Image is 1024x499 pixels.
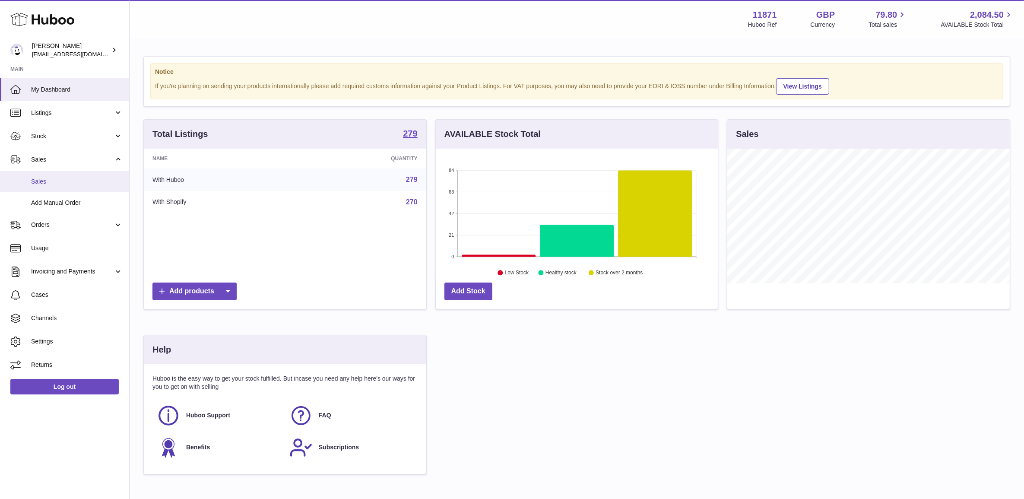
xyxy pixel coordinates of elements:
a: Subscriptions [289,436,413,459]
a: Add products [152,283,237,300]
span: Sales [31,178,123,186]
div: Currency [811,21,835,29]
h3: Help [152,344,171,356]
a: FAQ [289,404,413,427]
td: With Huboo [144,168,296,191]
a: Huboo Support [157,404,281,427]
span: 79.80 [875,9,897,21]
text: Healthy stock [545,270,577,276]
a: 79.80 Total sales [869,9,907,29]
p: Huboo is the easy way to get your stock fulfilled. But incase you need any help here's our ways f... [152,375,418,391]
span: Orders [31,221,114,229]
h3: Sales [736,128,758,140]
span: AVAILABLE Stock Total [941,21,1014,29]
a: View Listings [776,78,829,95]
span: Benefits [186,443,210,451]
text: 63 [449,189,454,194]
text: Low Stock [505,270,529,276]
span: Huboo Support [186,411,230,420]
text: 42 [449,211,454,216]
th: Name [144,149,296,168]
th: Quantity [296,149,426,168]
img: internalAdmin-11871@internal.huboo.com [10,44,23,57]
a: Log out [10,379,119,394]
strong: GBP [816,9,835,21]
h3: Total Listings [152,128,208,140]
div: Huboo Ref [748,21,777,29]
text: 21 [449,232,454,238]
span: Listings [31,109,114,117]
text: Stock over 2 months [596,270,643,276]
a: 279 [406,176,418,183]
strong: 279 [403,129,417,138]
span: Usage [31,244,123,252]
span: Invoicing and Payments [31,267,114,276]
span: Cases [31,291,123,299]
span: My Dashboard [31,86,123,94]
span: Sales [31,156,114,164]
a: Benefits [157,436,281,459]
td: With Shopify [144,191,296,213]
span: Add Manual Order [31,199,123,207]
span: Stock [31,132,114,140]
a: 279 [403,129,417,140]
h3: AVAILABLE Stock Total [444,128,541,140]
span: 2,084.50 [970,9,1004,21]
span: Subscriptions [319,443,359,451]
strong: 11871 [753,9,777,21]
span: Returns [31,361,123,369]
span: Total sales [869,21,907,29]
text: 0 [451,254,454,259]
text: 84 [449,168,454,173]
a: 270 [406,198,418,206]
strong: Notice [155,68,999,76]
a: 2,084.50 AVAILABLE Stock Total [941,9,1014,29]
span: [EMAIL_ADDRESS][DOMAIN_NAME] [32,51,127,57]
span: Channels [31,314,123,322]
div: [PERSON_NAME] [32,42,110,58]
div: If you're planning on sending your products internationally please add required customs informati... [155,77,999,95]
span: FAQ [319,411,331,420]
span: Settings [31,337,123,346]
a: Add Stock [444,283,492,300]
